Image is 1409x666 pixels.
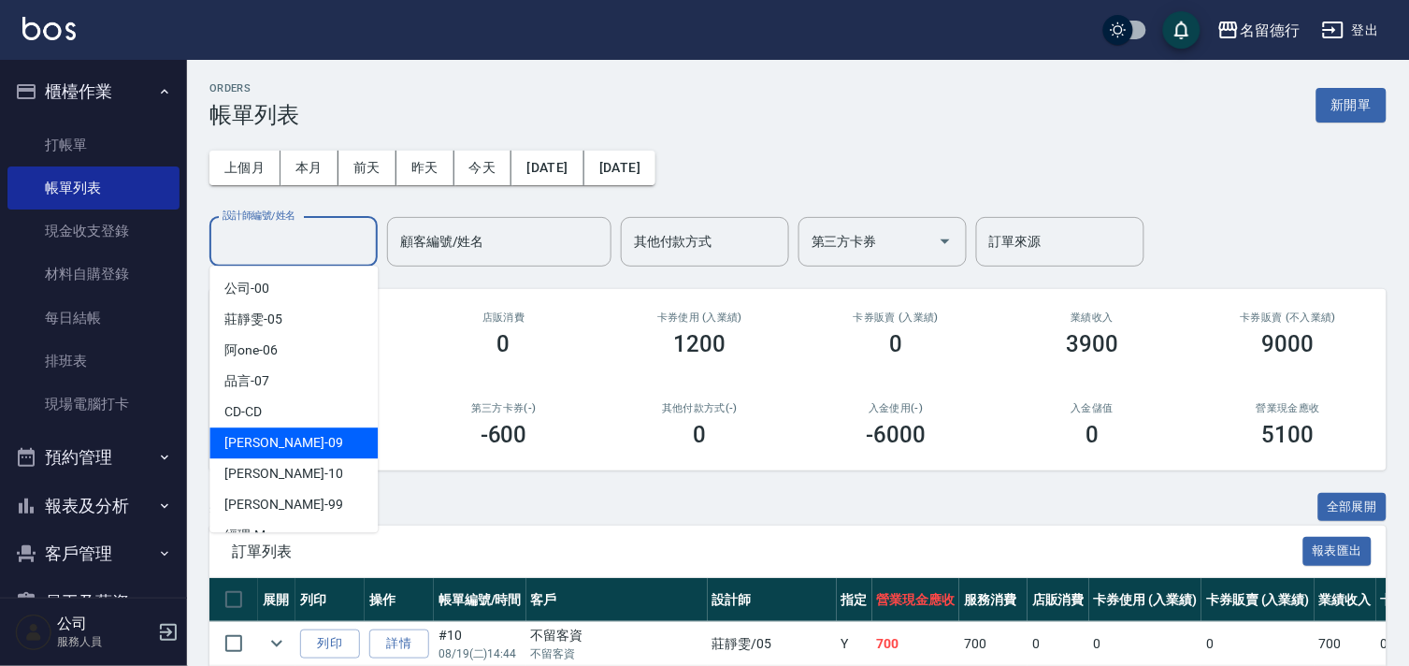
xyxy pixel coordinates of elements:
h2: 其他付款方式(-) [625,402,776,414]
th: 營業現金應收 [872,578,960,622]
td: 0 [1201,622,1315,666]
span: [PERSON_NAME] -99 [224,495,342,514]
td: Y [837,622,872,666]
h2: 卡券使用 (入業績) [625,311,776,324]
button: 預約管理 [7,433,180,482]
span: 公司 -00 [224,279,269,298]
button: 今天 [454,151,512,185]
p: 服務人員 [57,633,152,650]
th: 卡券使用 (入業績) [1089,578,1202,622]
h2: 卡券販賣 (入業績) [820,311,971,324]
h2: 卡券販賣 (不入業績) [1213,311,1364,324]
a: 現金收支登錄 [7,210,180,253]
h3: 0 [497,331,510,357]
h3: -6000 [867,422,927,448]
th: 店販消費 [1028,578,1089,622]
td: 700 [959,622,1028,666]
span: 經理 -M [224,526,266,545]
h3: 0 [1086,422,1099,448]
button: expand row [263,630,291,658]
h3: 1200 [674,331,726,357]
span: 品言 -07 [224,371,269,391]
h2: 入金使用(-) [820,402,971,414]
button: 前天 [338,151,396,185]
th: 客戶 [526,578,708,622]
h2: ORDERS [209,82,299,94]
button: 名留德行 [1210,11,1307,50]
th: 帳單編號/時間 [434,578,526,622]
button: 昨天 [396,151,454,185]
a: 打帳單 [7,123,180,166]
th: 服務消費 [959,578,1028,622]
td: 700 [1315,622,1376,666]
button: 報表匯出 [1303,537,1373,566]
button: 登出 [1315,13,1387,48]
a: 詳情 [369,630,429,659]
a: 每日結帳 [7,297,180,340]
button: Open [930,226,960,256]
button: 本月 [280,151,338,185]
a: 帳單列表 [7,166,180,210]
h3: 0 [694,422,707,448]
a: 報表匯出 [1303,542,1373,559]
td: 莊靜雯 /05 [708,622,837,666]
th: 指定 [837,578,872,622]
th: 列印 [295,578,365,622]
h3: 5100 [1262,422,1315,448]
th: 操作 [365,578,434,622]
h2: 業績收入 [1016,311,1168,324]
h3: -600 [481,422,527,448]
span: 訂單列表 [232,543,1303,561]
button: [DATE] [511,151,583,185]
div: 不留客資 [531,626,703,645]
p: 不留客資 [531,645,703,662]
span: [PERSON_NAME] -10 [224,464,342,484]
img: Person [15,614,52,651]
button: 上個月 [209,151,280,185]
button: 全部展開 [1318,493,1387,522]
h2: 入金儲值 [1016,402,1168,414]
h2: 營業現金應收 [1213,402,1364,414]
h3: 3900 [1066,331,1118,357]
span: [PERSON_NAME] -09 [224,433,342,453]
a: 現場電腦打卡 [7,383,180,426]
button: 客戶管理 [7,529,180,578]
td: 0 [1028,622,1089,666]
button: 報表及分析 [7,482,180,530]
button: save [1163,11,1201,49]
td: 700 [872,622,960,666]
button: 新開單 [1316,88,1387,123]
button: 櫃檯作業 [7,67,180,116]
h3: 0 [889,331,902,357]
span: 莊靜雯 -05 [224,310,282,329]
h2: 第三方卡券(-) [428,402,580,414]
img: Logo [22,17,76,40]
td: #10 [434,622,526,666]
button: [DATE] [584,151,655,185]
a: 材料自購登錄 [7,253,180,296]
label: 設計師編號/姓名 [223,209,295,223]
a: 新開單 [1316,95,1387,113]
span: 阿one -06 [224,340,278,360]
th: 卡券販賣 (入業績) [1201,578,1315,622]
th: 業績收入 [1315,578,1376,622]
h5: 公司 [57,615,152,633]
th: 展開 [258,578,295,622]
span: CD -CD [224,402,262,422]
td: 0 [1089,622,1202,666]
h3: 帳單列表 [209,102,299,128]
th: 設計師 [708,578,837,622]
div: 名留德行 [1240,19,1300,42]
h2: 店販消費 [428,311,580,324]
button: 員工及薪資 [7,578,180,627]
button: 列印 [300,630,360,659]
p: 08/19 (二) 14:44 [439,645,522,662]
h3: 9000 [1262,331,1315,357]
a: 排班表 [7,340,180,383]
